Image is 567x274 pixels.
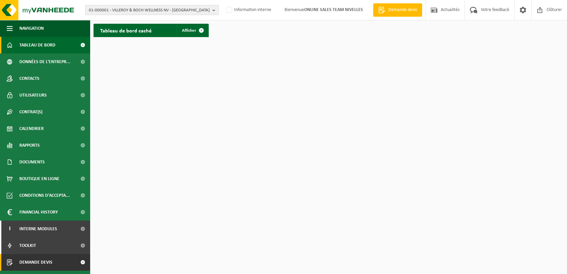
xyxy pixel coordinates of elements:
span: 01-000001 - VILLEROY & BOCH WELLNESS NV - [GEOGRAPHIC_DATA] [89,5,210,15]
button: 01-000001 - VILLEROY & BOCH WELLNESS NV - [GEOGRAPHIC_DATA] [85,5,219,15]
span: Demande devis [19,254,52,271]
span: Tableau de bord [19,37,55,53]
span: Toolkit [19,237,36,254]
span: Utilisateurs [19,87,47,104]
span: Rapports [19,137,40,154]
span: Conditions d'accepta... [19,187,70,204]
span: Financial History [19,204,58,221]
label: Information interne [225,5,271,15]
span: Données de l'entrepr... [19,53,70,70]
span: Documents [19,154,45,170]
span: Boutique en ligne [19,170,59,187]
span: Demande devis [387,7,419,13]
a: Afficher [177,24,208,37]
span: I [7,221,13,237]
span: Afficher [182,28,196,33]
a: Demande devis [373,3,422,17]
h2: Tableau de bord caché [93,24,158,37]
strong: ONLINE SALES TEAM NIVELLES [304,7,363,12]
span: Contrat(s) [19,104,42,120]
span: Contacts [19,70,39,87]
span: Interne modules [19,221,57,237]
span: Navigation [19,20,44,37]
span: Calendrier [19,120,44,137]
